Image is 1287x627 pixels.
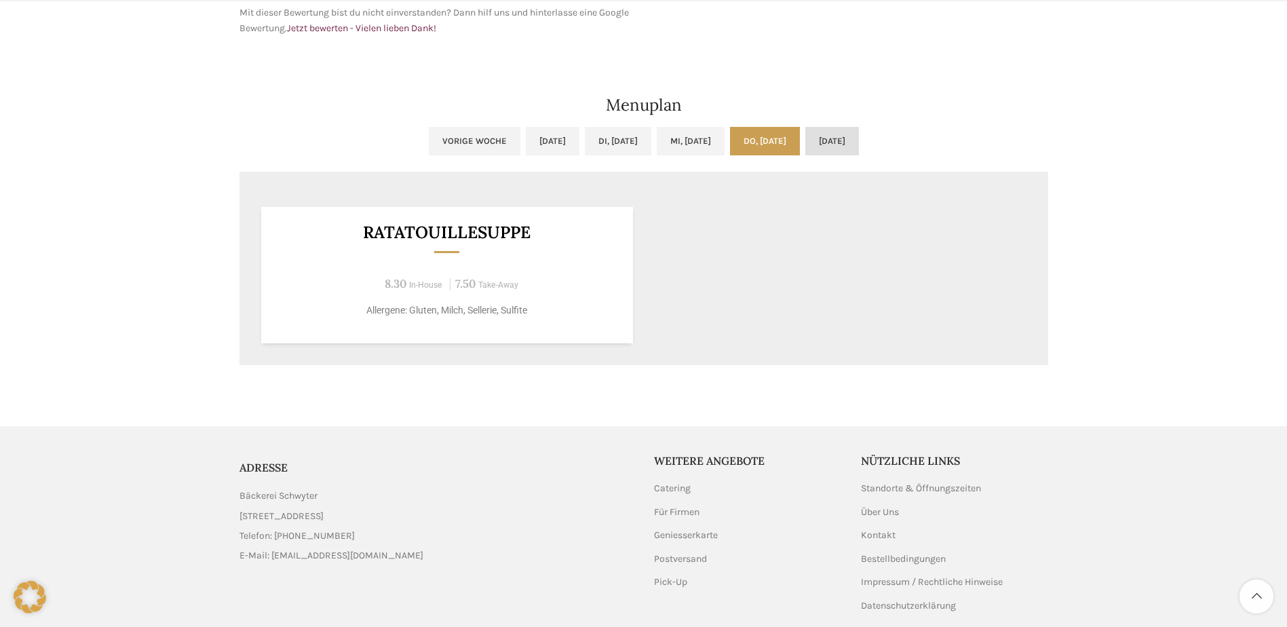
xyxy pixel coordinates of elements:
[287,22,436,34] a: Jetzt bewerten - Vielen lieben Dank!
[239,461,288,474] span: ADRESSE
[654,482,692,495] a: Catering
[654,529,719,542] a: Geniesserkarte
[1240,579,1273,613] a: Scroll to top button
[657,127,725,155] a: Mi, [DATE]
[861,506,900,519] a: Über Uns
[277,224,616,241] h3: Ratatouillesuppe
[429,127,520,155] a: Vorige Woche
[585,127,651,155] a: Di, [DATE]
[861,529,897,542] a: Kontakt
[526,127,579,155] a: [DATE]
[239,5,637,36] p: Mit dieser Bewertung bist du nicht einverstanden? Dann hilf uns und hinterlasse eine Google Bewer...
[654,552,708,566] a: Postversand
[861,575,1004,589] a: Impressum / Rechtliche Hinweise
[409,280,442,290] span: In-House
[239,509,324,524] span: [STREET_ADDRESS]
[654,575,689,589] a: Pick-Up
[861,482,982,495] a: Standorte & Öffnungszeiten
[239,97,1048,113] h2: Menuplan
[654,506,701,519] a: Für Firmen
[455,276,476,291] span: 7.50
[478,280,518,290] span: Take-Away
[861,552,947,566] a: Bestellbedingungen
[730,127,800,155] a: Do, [DATE]
[861,453,1048,468] h5: Nützliche Links
[239,489,318,503] span: Bäckerei Schwyter
[805,127,859,155] a: [DATE]
[239,529,634,544] a: List item link
[861,599,957,613] a: Datenschutzerklärung
[654,453,841,468] h5: Weitere Angebote
[239,548,634,563] a: List item link
[385,276,406,291] span: 8.30
[277,303,616,318] p: Allergene: Gluten, Milch, Sellerie, Sulfite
